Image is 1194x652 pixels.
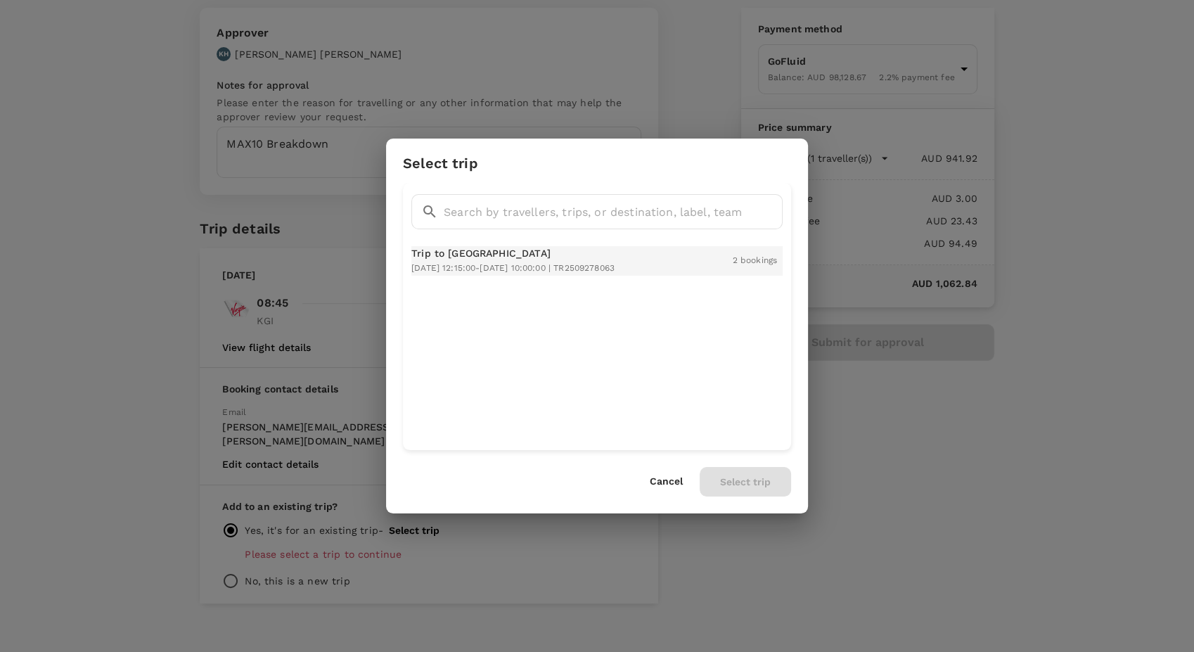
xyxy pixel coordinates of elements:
[403,155,478,172] h3: Select trip
[444,194,783,229] input: Search by travellers, trips, or destination, label, team
[411,263,615,273] span: [DATE] 12:15:00 - [DATE] 10:00:00 | TR2509278063
[411,246,615,260] p: Trip to [GEOGRAPHIC_DATA]
[650,476,683,487] button: Cancel
[733,254,778,268] p: 2 bookings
